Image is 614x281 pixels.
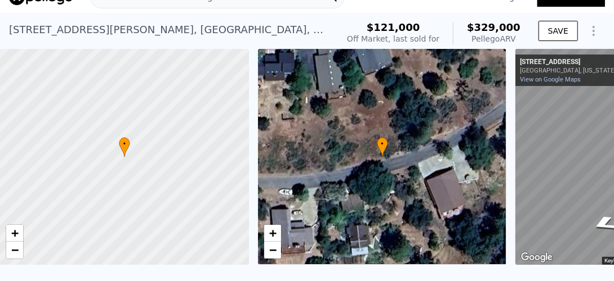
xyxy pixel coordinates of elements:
span: − [11,243,19,257]
img: Google [518,250,555,265]
span: • [377,139,388,149]
button: Show Options [582,20,605,42]
span: $329,000 [467,21,520,33]
span: + [269,226,276,240]
div: • [119,137,130,157]
button: SAVE [539,21,578,41]
span: − [269,243,276,257]
a: Zoom in [264,225,281,242]
a: Zoom out [264,242,281,259]
div: Off Market, last sold for [347,33,439,44]
span: + [11,226,19,240]
div: • [377,137,388,157]
a: View on Google Maps [520,76,581,83]
span: $121,000 [367,21,420,33]
a: Open this area in Google Maps (opens a new window) [518,250,555,265]
a: Zoom in [6,225,23,242]
div: Pellego ARV [467,33,520,44]
a: Zoom out [6,242,23,259]
span: • [119,139,130,149]
div: [STREET_ADDRESS][PERSON_NAME] , [GEOGRAPHIC_DATA] , CA 93602 [9,22,329,38]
